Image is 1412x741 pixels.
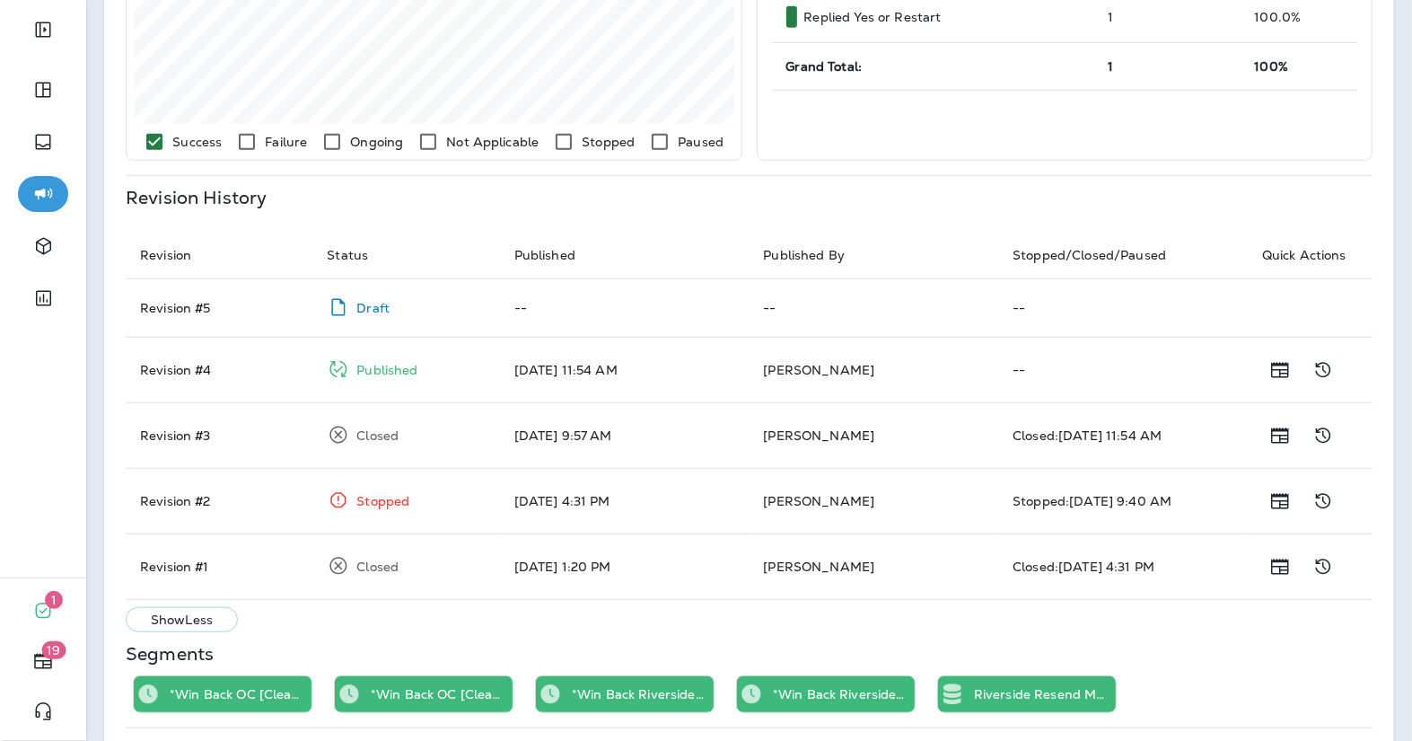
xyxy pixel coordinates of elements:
[773,687,908,701] p: *Win Back Riverside [Cleanup After [DATE]]
[18,12,68,48] button: Expand Sidebar
[151,613,213,627] p: Show Less
[356,560,399,574] p: Closed
[998,232,1248,279] th: Stopped/Closed/Paused
[500,534,750,599] td: [DATE] 1:20 PM
[737,676,766,712] div: Time Trigger
[126,607,238,632] button: ShowLess
[446,135,539,149] p: Not Applicable
[1255,58,1289,75] span: 100%
[371,687,505,701] p: *Win Back OC [Cleanup After [DATE]]
[1305,418,1341,454] button: Show Change Log
[1248,232,1373,279] th: Quick Actions
[1262,418,1298,454] button: Show Release Notes
[500,232,750,279] th: Published
[126,647,214,661] p: Segments
[572,676,714,712] div: *Win Back Riverside [Cleanup Before 2021]
[126,278,312,337] td: Revision # 5
[1305,483,1341,519] button: Show Change Log
[998,534,1248,599] td: Closed: [DATE] 4:31 PM
[773,676,915,712] div: *Win Back Riverside [Cleanup After 01/01/21]
[1013,363,1233,377] p: --
[1262,549,1298,585] button: Show Release Notes
[18,593,68,629] button: 1
[1262,483,1298,519] button: Show Release Notes
[126,534,312,599] td: Revision # 1
[938,676,967,712] div: Static Segment Trigger
[265,135,307,149] p: Failure
[126,337,312,402] td: Revision # 4
[1305,549,1341,585] button: Show Change Log
[45,591,63,609] span: 1
[1262,352,1298,388] button: Show Release Notes
[1013,301,1233,315] p: --
[335,676,364,712] div: Time Trigger
[678,135,724,149] p: Paused
[350,135,403,149] p: Ongoing
[536,676,565,712] div: Time Trigger
[126,190,267,205] p: Revision History
[749,534,998,599] td: [PERSON_NAME]
[763,301,984,315] p: --
[749,402,998,468] td: [PERSON_NAME]
[172,135,222,149] p: Success
[170,676,311,712] div: *Win Back OC [Cleanup Before 2021]
[371,676,513,712] div: *Win Back OC [Cleanup After 01/01/21]
[749,337,998,402] td: [PERSON_NAME]
[18,643,68,679] button: 19
[42,641,66,659] span: 19
[126,232,312,279] th: Revision
[500,468,750,534] td: [DATE] 4:31 PM
[974,687,1109,701] p: Riverside Resend MMS
[1108,58,1113,75] span: 1
[356,301,390,315] p: Draft
[998,468,1248,534] td: Stopped: [DATE] 9:40 AM
[356,363,417,377] p: Published
[356,494,409,508] p: Stopped
[749,232,998,279] th: Published By
[514,301,735,315] p: --
[786,58,863,75] span: Grand Total:
[1305,352,1341,388] button: Show Change Log
[126,402,312,468] td: Revision # 3
[998,402,1248,468] td: Closed: [DATE] 11:54 AM
[126,468,312,534] td: Revision # 2
[582,135,635,149] p: Stopped
[312,232,499,279] th: Status
[134,676,162,712] div: Time Trigger
[170,687,304,701] p: *Win Back OC [Cleanup Before 2021]
[356,428,399,443] p: Closed
[500,337,750,402] td: [DATE] 11:54 AM
[500,402,750,468] td: [DATE] 9:57 AM
[804,10,942,24] p: Replied Yes or Restart
[749,468,998,534] td: [PERSON_NAME]
[572,687,706,701] p: *Win Back Riverside [Cleanup Before 2021]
